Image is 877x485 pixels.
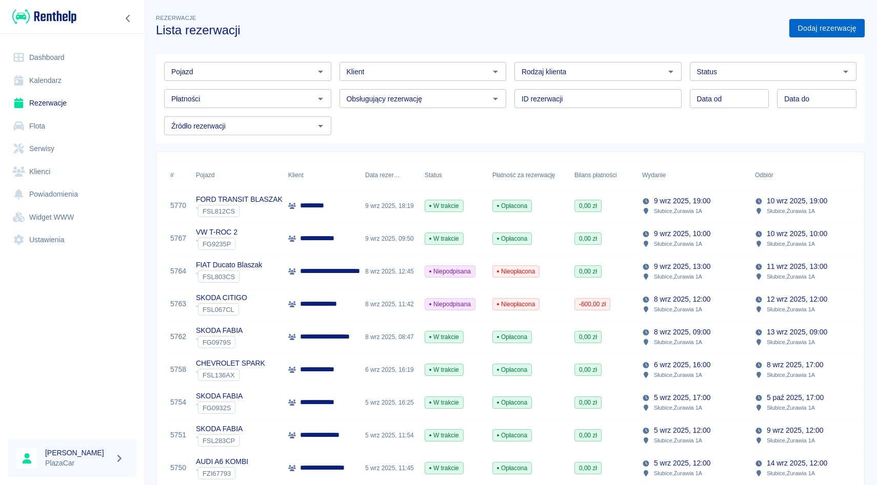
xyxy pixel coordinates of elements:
a: 5762 [170,331,186,342]
input: DD.MM.YYYY [777,89,856,108]
span: 0,00 zł [575,365,601,374]
p: VW T-ROC 2 [196,227,237,238]
p: Słubice , Żurawia 1A [767,272,815,281]
p: 13 wrz 2025, 09:00 [767,327,827,338]
p: Słubice , Żurawia 1A [654,436,702,445]
span: W trakcie [425,365,463,374]
span: W trakcie [425,463,463,473]
a: Dodaj rezerwację [789,19,865,38]
div: Płatność za rezerwację [492,161,555,189]
h3: Lista rezerwacji [156,23,781,37]
div: Wydanie [642,161,666,189]
span: Opłacona [493,463,531,473]
div: ` [196,402,243,414]
button: Zwiń nawigację [121,12,136,25]
span: FZI67793 [198,470,235,477]
button: Sort [400,168,414,182]
a: 5770 [170,200,186,211]
p: FORD TRANSIT BLASZAK [196,194,283,205]
button: Otwórz [664,65,678,79]
p: Słubice , Żurawia 1A [767,206,815,216]
p: SKODA FABIA [196,424,243,434]
span: 0,00 zł [575,267,601,276]
div: Status [425,161,442,189]
div: 9 wrz 2025, 09:50 [360,222,420,255]
p: PlazaCar [45,458,111,469]
span: Opłacona [493,234,531,243]
a: 5751 [170,430,186,440]
div: Bilans płatności [574,161,617,189]
p: Słubice , Żurawia 1A [767,338,815,347]
span: Rezerwacje [156,15,196,21]
button: Otwórz [313,92,328,106]
span: FG0979S [198,339,235,346]
span: 0,00 zł [575,201,601,210]
a: Kalendarz [8,69,136,92]
div: Płatność za rezerwację [487,161,569,189]
span: FSL136AX [198,371,239,379]
div: ` [196,336,243,348]
div: Pojazd [196,161,214,189]
button: Otwórz [313,119,328,133]
span: Opłacona [493,332,531,342]
div: 5 wrz 2025, 11:54 [360,419,420,452]
p: 9 wrz 2025, 13:00 [654,261,710,272]
div: 8 wrz 2025, 11:42 [360,288,420,321]
button: Otwórz [488,92,503,106]
p: CHEVROLET SPARK [196,358,265,369]
span: -600,00 zł [575,300,610,309]
div: Odbiór [755,161,773,189]
div: # [165,161,191,189]
a: 5754 [170,397,186,408]
button: Otwórz [313,65,328,79]
span: Niepodpisana [425,267,475,276]
button: Sort [666,168,680,182]
h6: [PERSON_NAME] [45,448,111,458]
span: W trakcie [425,201,463,210]
a: Flota [8,115,136,138]
div: ` [196,238,237,250]
span: 0,00 zł [575,431,601,440]
div: Odbiór [750,161,863,189]
div: ` [196,303,247,315]
span: FG0932S [198,404,235,412]
p: FIAT Ducato Blaszak [196,260,262,270]
p: Słubice , Żurawia 1A [767,239,815,248]
a: Rezerwacje [8,92,136,115]
span: Opłacona [493,201,531,210]
p: Słubice , Żurawia 1A [654,338,702,347]
div: 5 wrz 2025, 16:25 [360,386,420,419]
a: Klienci [8,160,136,183]
span: W trakcie [425,332,463,342]
img: Renthelp logo [12,8,76,25]
p: Słubice , Żurawia 1A [767,403,815,412]
div: ` [196,467,248,479]
a: 5763 [170,299,186,309]
button: Otwórz [488,65,503,79]
div: 8 wrz 2025, 08:47 [360,321,420,353]
div: ` [196,270,262,283]
p: SKODA CITIGO [196,292,247,303]
p: 9 wrz 2025, 19:00 [654,196,710,206]
span: Nieopłacona [493,300,539,309]
a: Serwisy [8,137,136,160]
span: Opłacona [493,431,531,440]
p: 10 wrz 2025, 10:00 [767,228,827,239]
p: 8 wrz 2025, 12:00 [654,294,710,305]
span: W trakcie [425,234,463,243]
p: 8 wrz 2025, 09:00 [654,327,710,338]
p: 6 wrz 2025, 16:00 [654,360,710,370]
a: 5764 [170,266,186,277]
p: Słubice , Żurawia 1A [767,436,815,445]
p: SKODA FABIA [196,325,243,336]
div: Klient [288,161,304,189]
div: ` [196,369,265,381]
div: 8 wrz 2025, 12:45 [360,255,420,288]
a: Renthelp logo [8,8,76,25]
a: Widget WWW [8,206,136,229]
div: Data rezerwacji [360,161,420,189]
p: Słubice , Żurawia 1A [767,370,815,379]
p: 5 wrz 2025, 12:00 [654,425,710,436]
p: 11 wrz 2025, 13:00 [767,261,827,272]
div: 6 wrz 2025, 16:19 [360,353,420,386]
